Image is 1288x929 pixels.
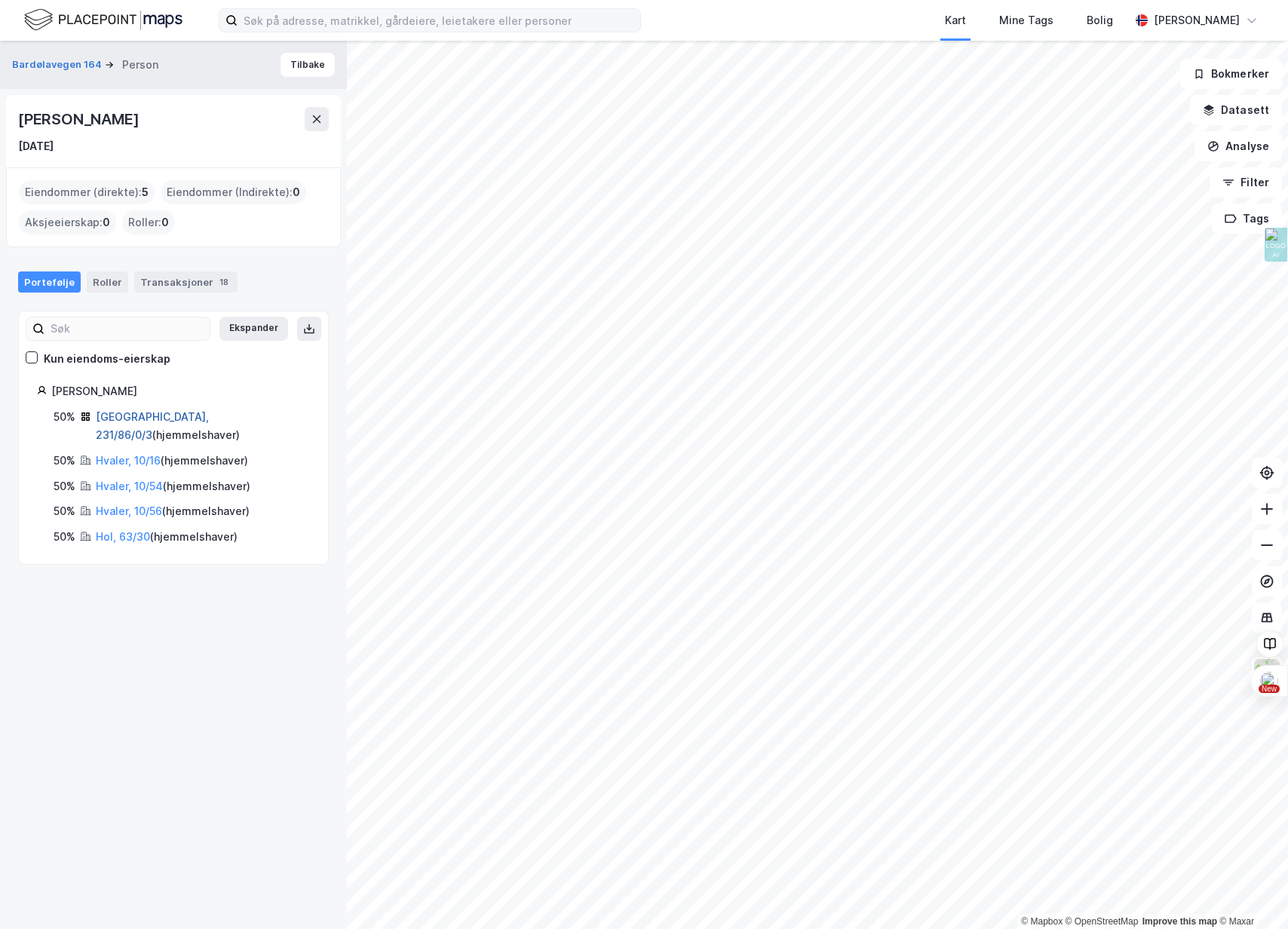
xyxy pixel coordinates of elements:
div: 50% [54,502,75,520]
div: Person [122,56,158,74]
div: Roller : [122,210,175,235]
input: Søk på adresse, matrikkel, gårdeiere, leietakere eller personer [238,9,640,32]
div: Aksjeeierskap : [19,210,116,235]
div: [PERSON_NAME] [18,107,142,131]
div: Roller [87,271,128,293]
a: Hvaler, 10/16 [96,454,161,467]
button: Bokmerker [1180,59,1282,89]
div: ( hjemmelshaver ) [96,452,248,470]
a: Hvaler, 10/56 [96,504,162,517]
div: ( hjemmelshaver ) [96,408,310,444]
button: Filter [1210,167,1282,198]
div: ( hjemmelshaver ) [96,477,250,495]
span: 0 [161,213,169,231]
a: OpenStreetMap [1066,916,1139,927]
div: 50% [54,477,75,495]
div: 50% [54,408,75,426]
div: [PERSON_NAME] [1154,11,1240,29]
div: Kontrollprogram for chat [1213,857,1288,929]
span: 5 [142,183,149,201]
div: Eiendommer (direkte) : [19,180,155,204]
div: Transaksjoner [134,271,238,293]
div: Mine Tags [999,11,1053,29]
div: [PERSON_NAME] [51,382,310,400]
div: Kart [945,11,966,29]
div: [DATE] [18,137,54,155]
a: Hvaler, 10/54 [96,480,163,492]
button: Ekspander [219,317,288,341]
button: Tags [1212,204,1282,234]
div: 18 [216,274,232,290]
span: 0 [103,213,110,231]
button: Analyse [1194,131,1282,161]
button: Bardølavegen 164 [12,57,105,72]
a: Hol, 63/30 [96,530,150,543]
input: Søk [44,317,210,340]
button: Tilbake [281,53,335,77]
iframe: Chat Widget [1213,857,1288,929]
div: ( hjemmelshaver ) [96,502,250,520]
a: Improve this map [1142,916,1217,927]
div: ( hjemmelshaver ) [96,528,238,546]
div: Portefølje [18,271,81,293]
div: 50% [54,452,75,470]
a: Mapbox [1021,916,1063,927]
a: [GEOGRAPHIC_DATA], 231/86/0/3 [96,410,209,441]
img: logo.f888ab2527a4732fd821a326f86c7f29.svg [24,7,182,33]
div: Bolig [1087,11,1113,29]
div: Kun eiendoms-eierskap [44,350,170,368]
span: 0 [293,183,300,201]
div: Eiendommer (Indirekte) : [161,180,306,204]
button: Datasett [1190,95,1282,125]
div: 50% [54,528,75,546]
